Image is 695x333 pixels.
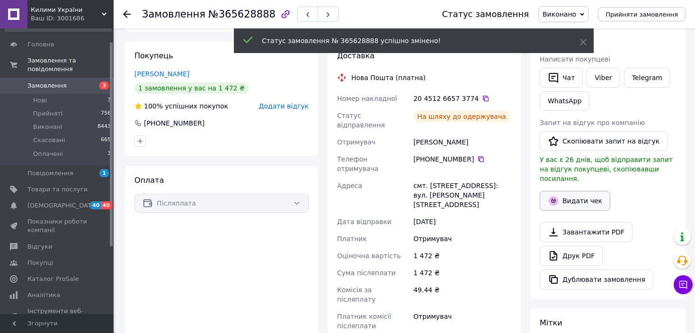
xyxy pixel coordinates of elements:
[208,9,276,20] span: №365628888
[411,281,513,308] div: 49.44 ₴
[134,101,228,111] div: успішних покупок
[101,201,112,209] span: 40
[134,70,189,78] a: [PERSON_NAME]
[337,313,391,330] span: Платник комісії післяплати
[33,123,62,131] span: Виконані
[413,111,510,122] div: На шляху до одержувача
[540,191,610,211] button: Видати чек
[411,213,513,230] div: [DATE]
[337,252,401,260] span: Оціночна вартість
[413,154,511,164] div: [PHONE_NUMBER]
[27,185,88,194] span: Товари та послуги
[31,14,114,23] div: Ваш ID: 3001686
[540,222,633,242] a: Завантажити PDF
[99,169,109,177] span: 1
[33,136,65,144] span: Скасовані
[411,177,513,213] div: смт. [STREET_ADDRESS]: вул. [PERSON_NAME][STREET_ADDRESS]
[27,81,67,90] span: Замовлення
[606,11,678,18] span: Прийняти замовлення
[337,112,385,129] span: Статус відправлення
[337,286,375,303] span: Комісія за післяплату
[540,131,668,151] button: Скопіювати запит на відгук
[259,102,309,110] span: Додати відгук
[101,109,111,118] span: 756
[27,56,114,73] span: Замовлення та повідомлення
[262,36,556,45] div: Статус замовлення № 365628888 успішно змінено!
[337,218,392,225] span: Дата відправки
[587,68,620,88] a: Viber
[27,217,88,234] span: Показники роботи компанії
[27,259,53,267] span: Покупці
[413,94,511,103] div: 20 4512 6657 3774
[349,73,428,82] div: Нова Пошта (платна)
[540,91,589,110] a: WhatsApp
[27,291,60,299] span: Аналітика
[27,307,88,324] span: Інструменти веб-майстра та SEO
[27,275,79,283] span: Каталог ProSale
[411,134,513,151] div: [PERSON_NAME]
[540,119,645,126] span: Запит на відгук про компанію
[27,169,73,178] span: Повідомлення
[411,247,513,264] div: 1 472 ₴
[442,9,529,19] div: Статус замовлення
[27,201,98,210] span: [DEMOGRAPHIC_DATA]
[540,55,610,63] span: Написати покупцеві
[624,68,670,88] a: Telegram
[543,10,576,18] span: Виконано
[134,82,249,94] div: 1 замовлення у вас на 1 472 ₴
[90,201,101,209] span: 40
[540,318,562,327] span: Мітки
[27,40,54,49] span: Головна
[598,7,686,21] button: Прийняти замовлення
[144,102,163,110] span: 100%
[99,81,109,90] span: 3
[107,150,111,158] span: 3
[27,243,52,251] span: Відгуки
[337,182,362,189] span: Адреса
[123,9,131,19] div: Повернутися назад
[134,176,164,185] span: Оплата
[98,123,111,131] span: 8443
[337,138,375,146] span: Отримувач
[134,51,173,60] span: Покупець
[674,275,693,294] button: Чат з покупцем
[540,270,653,289] button: Дублювати замовлення
[337,51,374,60] span: Доставка
[33,150,63,158] span: Оплачені
[540,246,603,266] a: Друк PDF
[411,230,513,247] div: Отримувач
[107,96,111,105] span: 3
[337,155,378,172] span: Телефон отримувача
[337,95,397,102] span: Номер накладної
[31,6,102,14] span: Килими України
[411,264,513,281] div: 1 472 ₴
[143,118,205,128] div: [PHONE_NUMBER]
[101,136,111,144] span: 665
[540,156,673,182] span: У вас є 26 днів, щоб відправити запит на відгук покупцеві, скопіювавши посилання.
[337,235,367,243] span: Платник
[142,9,205,20] span: Замовлення
[337,269,396,277] span: Сума післяплати
[33,109,62,118] span: Прийняті
[33,96,47,105] span: Нові
[540,68,583,88] button: Чат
